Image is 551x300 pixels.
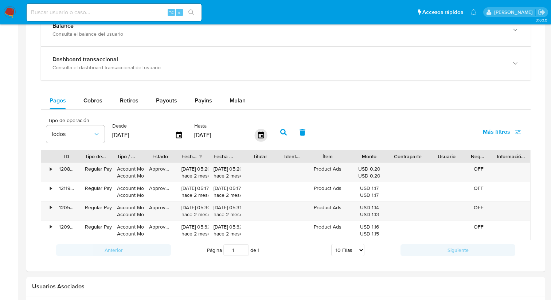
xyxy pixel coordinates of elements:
span: ⌥ [168,9,174,16]
span: Accesos rápidos [422,8,463,16]
button: search-icon [184,7,199,17]
a: Notificaciones [470,9,477,15]
a: Salir [538,8,546,16]
input: Buscar usuario o caso... [27,8,202,17]
p: adriana.camarilloduran@mercadolibre.com.mx [494,9,535,16]
h2: Usuarios Asociados [32,283,539,290]
span: 3.163.0 [536,17,547,23]
span: s [178,9,180,16]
